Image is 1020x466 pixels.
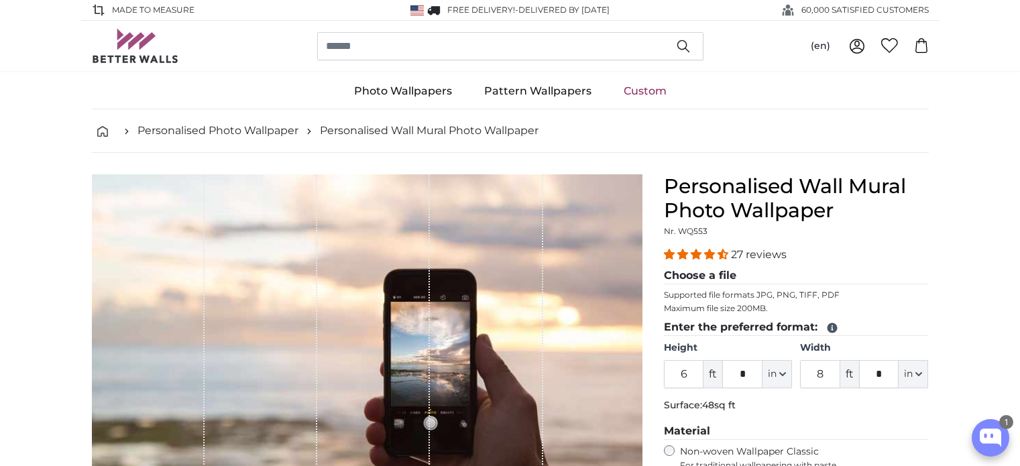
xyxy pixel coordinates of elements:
[112,4,194,16] span: Made to Measure
[664,319,929,336] legend: Enter the preferred format:
[703,360,722,388] span: ft
[899,360,928,388] button: in
[410,5,424,15] img: United States
[999,415,1013,429] div: 1
[904,367,913,381] span: in
[338,74,468,109] a: Photo Wallpapers
[608,74,683,109] a: Custom
[664,248,731,261] span: 4.41 stars
[92,29,179,63] img: Betterwalls
[768,367,777,381] span: in
[664,174,929,223] h1: Personalised Wall Mural Photo Wallpaper
[92,109,929,153] nav: breadcrumbs
[800,34,841,58] button: (en)
[515,5,610,15] span: -
[664,303,929,314] p: Maximum file size 200MB.
[801,4,929,16] span: 60,000 SATISFIED CUSTOMERS
[972,419,1009,457] button: Open chatbox
[840,360,859,388] span: ft
[518,5,610,15] span: Delivered by [DATE]
[762,360,792,388] button: in
[468,74,608,109] a: Pattern Wallpapers
[702,399,736,411] span: 48sq ft
[447,5,515,15] span: FREE delivery!
[320,123,539,139] a: Personalised Wall Mural Photo Wallpaper
[664,423,929,440] legend: Material
[137,123,298,139] a: Personalised Photo Wallpaper
[664,290,929,300] p: Supported file formats JPG, PNG, TIFF, PDF
[731,248,787,261] span: 27 reviews
[800,341,928,355] label: Width
[664,268,929,284] legend: Choose a file
[664,399,929,412] p: Surface:
[664,341,792,355] label: Height
[664,226,707,236] span: Nr. WQ553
